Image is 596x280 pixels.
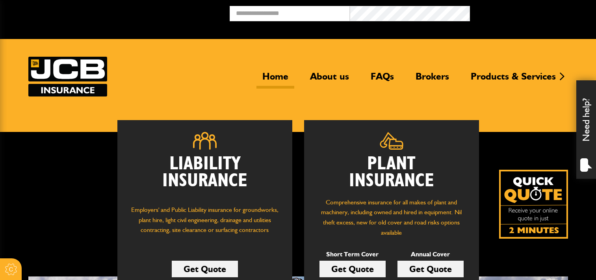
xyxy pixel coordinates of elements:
a: Get Quote [397,261,464,277]
button: Broker Login [470,6,590,18]
h2: Plant Insurance [316,156,467,189]
p: Short Term Cover [319,249,386,260]
img: JCB Insurance Services logo [28,57,107,96]
p: Annual Cover [397,249,464,260]
a: Get your insurance quote isn just 2-minutes [499,170,568,239]
a: Get Quote [319,261,386,277]
a: Brokers [410,70,455,89]
h2: Liability Insurance [129,156,280,197]
a: Products & Services [465,70,562,89]
a: FAQs [365,70,400,89]
a: Home [256,70,294,89]
a: Get Quote [172,261,238,277]
a: JCB Insurance Services [28,57,107,96]
a: About us [304,70,355,89]
p: Employers' and Public Liability insurance for groundworks, plant hire, light civil engineering, d... [129,205,280,243]
p: Comprehensive insurance for all makes of plant and machinery, including owned and hired in equipm... [316,197,467,237]
img: Quick Quote [499,170,568,239]
div: Need help? [576,80,596,179]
